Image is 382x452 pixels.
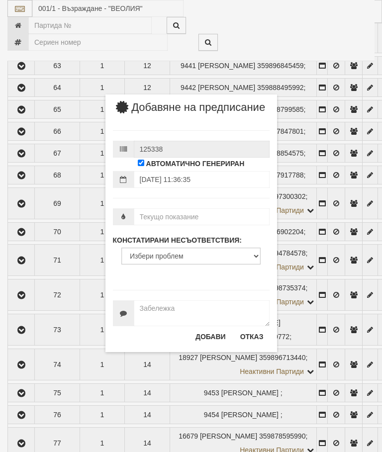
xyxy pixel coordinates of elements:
[134,208,270,225] input: Текущо показание
[134,141,270,158] input: Номер на протокол
[234,329,270,345] button: Отказ
[113,102,266,120] span: Добавяне на предписание
[113,235,242,245] label: КОНСТАТИРАНИ НЕСЪОТВЕТСТВИЯ:
[134,171,270,188] input: Дата и час
[190,329,232,345] button: Добави
[146,159,245,169] label: АВТОМАТИЧНО ГЕНЕРИРАН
